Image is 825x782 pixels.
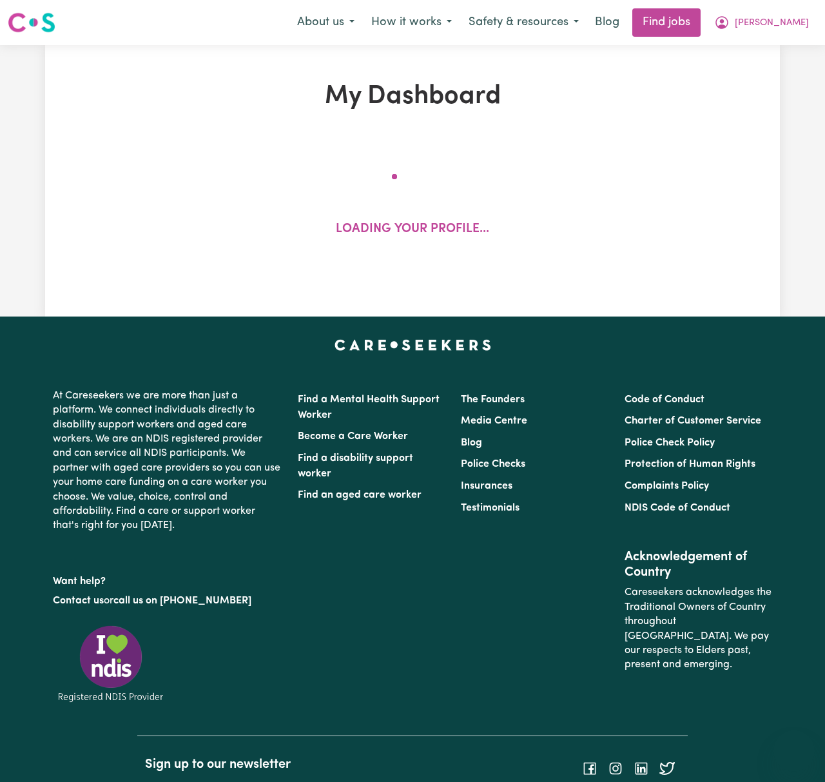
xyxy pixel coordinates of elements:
h2: Acknowledgement of Country [625,549,772,580]
h1: My Dashboard [175,81,650,112]
a: Code of Conduct [625,395,704,405]
iframe: Button to launch messaging window [773,730,815,772]
a: Careseekers logo [8,8,55,37]
h2: Sign up to our newsletter [145,757,405,772]
a: Blog [461,438,482,448]
a: Testimonials [461,503,519,513]
a: call us on [PHONE_NUMBER] [113,596,251,606]
a: Protection of Human Rights [625,459,755,469]
a: Media Centre [461,416,527,426]
a: Find a Mental Health Support Worker [298,395,440,420]
a: Contact us [53,596,104,606]
p: Loading your profile... [336,220,489,239]
a: Police Check Policy [625,438,715,448]
button: Safety & resources [460,9,587,36]
a: Blog [587,8,627,37]
p: or [53,589,282,613]
button: My Account [706,9,817,36]
a: NDIS Code of Conduct [625,503,730,513]
p: Careseekers acknowledges the Traditional Owners of Country throughout [GEOGRAPHIC_DATA]. We pay o... [625,580,772,677]
a: Careseekers home page [335,340,491,350]
a: Charter of Customer Service [625,416,761,426]
a: Become a Care Worker [298,431,408,442]
button: About us [289,9,363,36]
a: Complaints Policy [625,481,709,491]
a: Find jobs [632,8,701,37]
a: Follow Careseekers on LinkedIn [634,763,649,773]
p: Want help? [53,569,282,589]
a: Insurances [461,481,512,491]
a: Police Checks [461,459,525,469]
button: How it works [363,9,460,36]
p: At Careseekers we are more than just a platform. We connect individuals directly to disability su... [53,384,282,538]
a: Follow Careseekers on Facebook [582,763,597,773]
img: Registered NDIS provider [53,623,169,704]
img: Careseekers logo [8,11,55,34]
a: Follow Careseekers on Instagram [608,763,623,773]
a: Find a disability support worker [298,453,413,479]
a: Follow Careseekers on Twitter [659,763,675,773]
a: The Founders [461,395,525,405]
span: [PERSON_NAME] [735,16,809,30]
a: Find an aged care worker [298,490,422,500]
